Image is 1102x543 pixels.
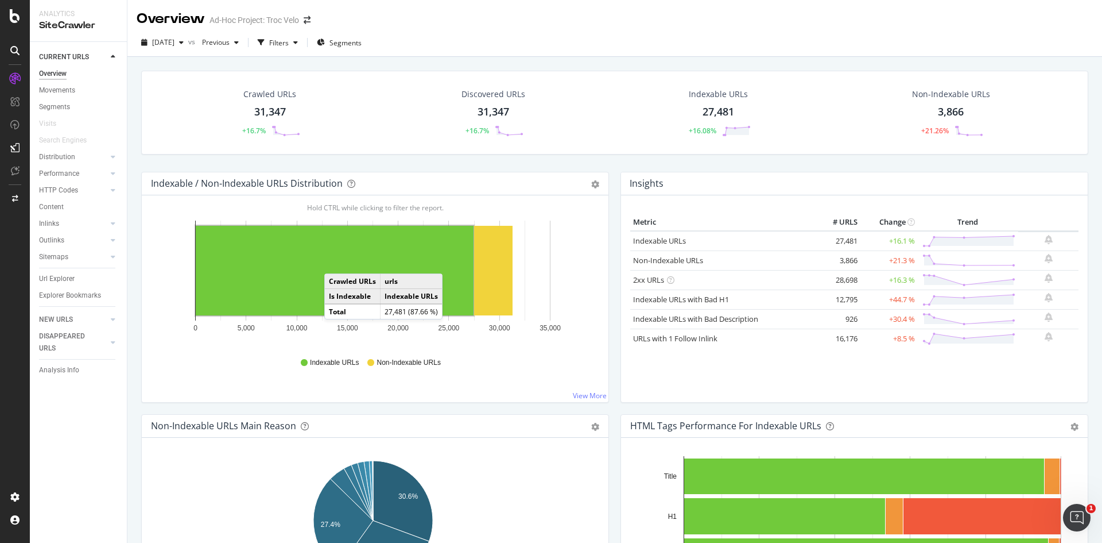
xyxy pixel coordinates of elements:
[152,37,174,47] span: 2025 Sep. 30th
[151,214,595,347] svg: A chart.
[193,324,197,332] text: 0
[860,251,918,270] td: +21.3 %
[151,178,343,189] div: Indexable / Non-Indexable URLs Distribution
[39,330,107,355] a: DISAPPEARED URLS
[39,234,64,247] div: Outlinks
[1045,235,1053,244] div: bell-plus
[310,358,359,368] span: Indexable URLs
[860,290,918,309] td: +44.7 %
[39,364,79,376] div: Analysis Info
[39,201,119,213] a: Content
[573,391,607,400] a: View More
[633,294,729,305] a: Indexable URLs with Bad H1
[325,289,381,305] td: Is Indexable
[39,168,79,180] div: Performance
[630,420,821,432] div: HTML Tags Performance for Indexable URLs
[39,51,89,63] div: CURRENT URLS
[39,364,119,376] a: Analysis Info
[1063,504,1091,532] iframe: Intercom live chat
[39,101,119,113] a: Segments
[39,68,67,80] div: Overview
[151,420,296,432] div: Non-Indexable URLs Main Reason
[39,184,78,197] div: HTTP Codes
[39,168,107,180] a: Performance
[329,38,362,48] span: Segments
[39,314,73,326] div: NEW URLS
[137,9,205,29] div: Overview
[39,151,75,163] div: Distribution
[39,151,107,163] a: Distribution
[39,118,68,130] a: Visits
[337,324,358,332] text: 15,000
[814,251,860,270] td: 3,866
[591,180,599,188] div: gear
[703,105,734,120] div: 27,481
[197,33,243,52] button: Previous
[39,218,59,230] div: Inlinks
[668,513,677,521] text: H1
[938,105,964,120] div: 3,866
[814,309,860,329] td: 926
[39,234,107,247] a: Outlinks
[387,324,409,332] text: 20,000
[465,126,489,136] div: +16.7%
[304,16,311,24] div: arrow-right-arrow-left
[398,492,418,500] text: 30.6%
[254,105,286,120] div: 31,347
[814,231,860,251] td: 27,481
[689,88,748,100] div: Indexable URLs
[630,214,814,231] th: Metric
[312,33,366,52] button: Segments
[478,105,509,120] div: 31,347
[1087,504,1096,513] span: 1
[39,330,97,355] div: DISAPPEARED URLS
[1070,423,1078,431] div: gear
[39,9,118,19] div: Analytics
[860,270,918,290] td: +16.3 %
[1045,254,1053,263] div: bell-plus
[633,255,703,265] a: Non-Indexable URLs
[377,358,440,368] span: Non-Indexable URLs
[814,270,860,290] td: 28,698
[860,231,918,251] td: +16.1 %
[188,37,197,47] span: vs
[860,329,918,348] td: +8.5 %
[540,324,561,332] text: 35,000
[1045,313,1053,322] div: bell-plus
[591,423,599,431] div: gear
[39,84,119,97] a: Movements
[238,324,255,332] text: 5,000
[689,126,716,136] div: +16.08%
[814,290,860,309] td: 12,795
[243,88,296,100] div: Crawled URLs
[325,304,381,319] td: Total
[381,274,443,289] td: urls
[137,33,188,52] button: [DATE]
[325,274,381,289] td: Crawled URLs
[860,309,918,329] td: +30.4 %
[39,134,98,147] a: Search Engines
[39,201,64,213] div: Content
[912,88,990,100] div: Non-Indexable URLs
[39,218,107,230] a: Inlinks
[381,289,443,305] td: Indexable URLs
[242,126,266,136] div: +16.7%
[633,333,717,344] a: URLs with 1 Follow Inlink
[39,19,118,32] div: SiteCrawler
[921,126,949,136] div: +21.26%
[39,101,70,113] div: Segments
[918,214,1018,231] th: Trend
[630,176,663,191] h4: Insights
[814,214,860,231] th: # URLS
[269,38,289,48] div: Filters
[633,314,758,324] a: Indexable URLs with Bad Description
[1045,274,1053,283] div: bell-plus
[664,472,677,480] text: Title
[39,68,119,80] a: Overview
[39,273,75,285] div: Url Explorer
[814,329,860,348] td: 16,176
[1045,332,1053,341] div: bell-plus
[39,118,56,130] div: Visits
[39,184,107,197] a: HTTP Codes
